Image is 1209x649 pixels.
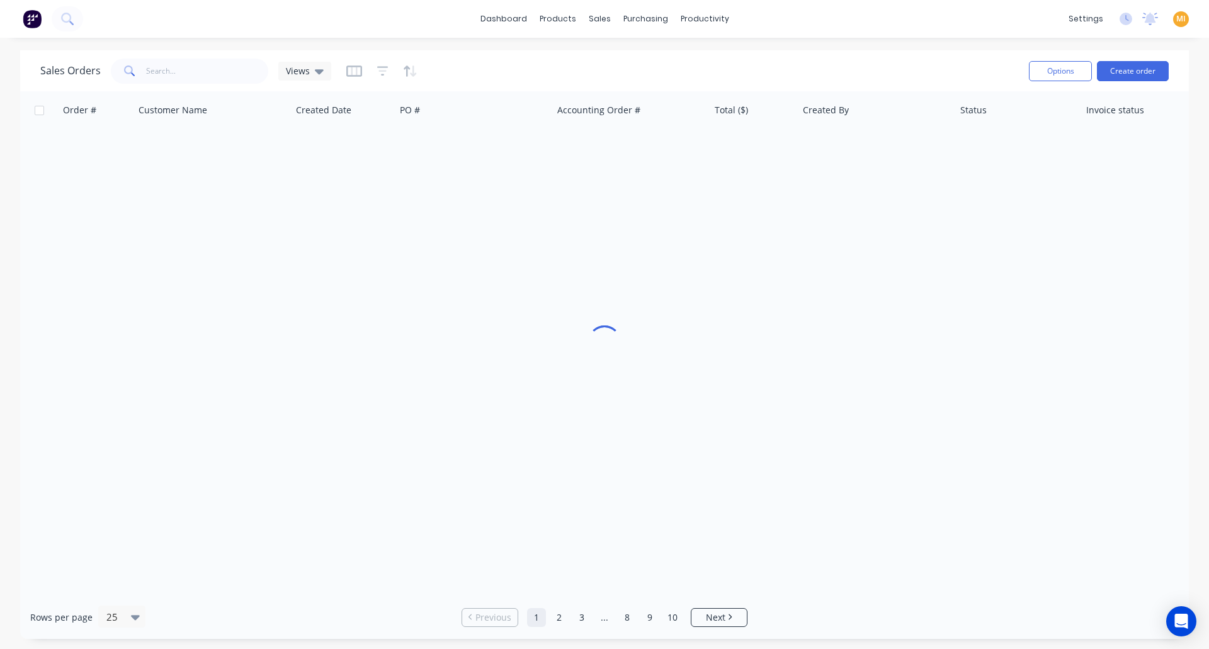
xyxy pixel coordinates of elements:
[663,608,682,627] a: Page 10
[572,608,591,627] a: Page 3
[533,9,582,28] div: products
[960,104,987,116] div: Status
[715,104,748,116] div: Total ($)
[674,9,735,28] div: productivity
[23,9,42,28] img: Factory
[63,104,96,116] div: Order #
[527,608,546,627] a: Page 1 is your current page
[1166,606,1196,636] div: Open Intercom Messenger
[400,104,420,116] div: PO #
[550,608,569,627] a: Page 2
[296,104,351,116] div: Created Date
[475,611,511,624] span: Previous
[582,9,617,28] div: sales
[617,9,674,28] div: purchasing
[706,611,725,624] span: Next
[618,608,637,627] a: Page 8
[1176,13,1186,25] span: MI
[691,611,747,624] a: Next page
[462,611,518,624] a: Previous page
[40,65,101,77] h1: Sales Orders
[139,104,207,116] div: Customer Name
[1029,61,1092,81] button: Options
[803,104,849,116] div: Created By
[474,9,533,28] a: dashboard
[640,608,659,627] a: Page 9
[557,104,640,116] div: Accounting Order #
[286,64,310,77] span: Views
[457,608,752,627] ul: Pagination
[1097,61,1169,81] button: Create order
[1086,104,1144,116] div: Invoice status
[30,611,93,624] span: Rows per page
[595,608,614,627] a: Jump forward
[146,59,269,84] input: Search...
[1062,9,1110,28] div: settings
